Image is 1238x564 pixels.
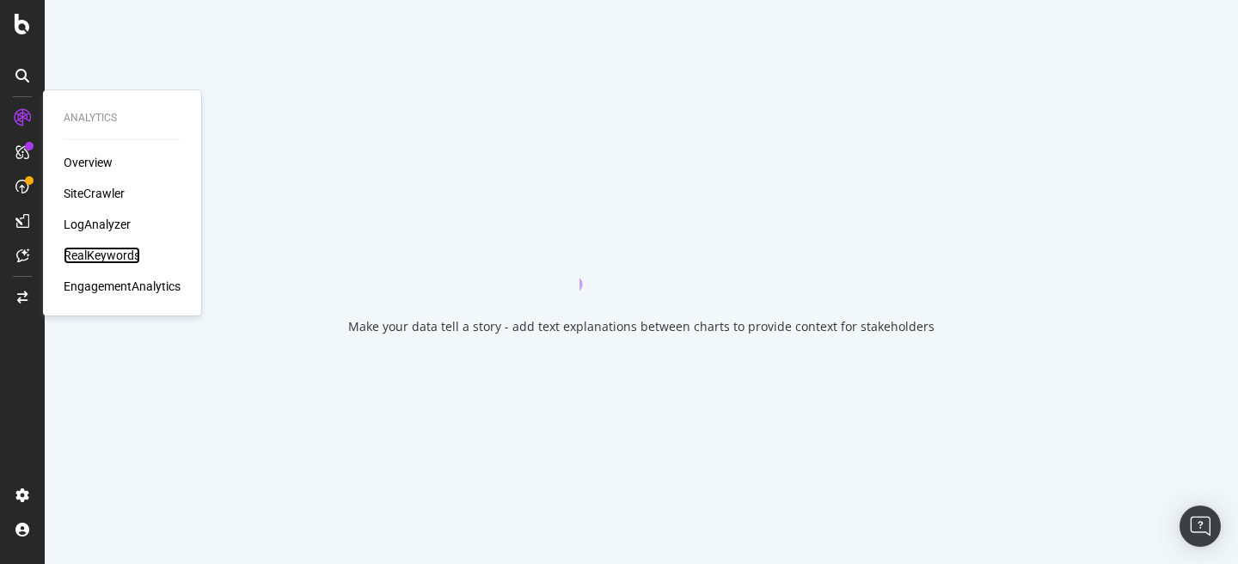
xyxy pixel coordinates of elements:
a: LogAnalyzer [64,216,131,233]
div: Make your data tell a story - add text explanations between charts to provide context for stakeho... [348,318,935,335]
div: Open Intercom Messenger [1180,506,1221,547]
a: EngagementAnalytics [64,278,181,295]
a: SiteCrawler [64,185,125,202]
a: Overview [64,154,113,171]
a: RealKeywords [64,247,140,264]
div: animation [579,229,703,291]
div: Analytics [64,111,181,126]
